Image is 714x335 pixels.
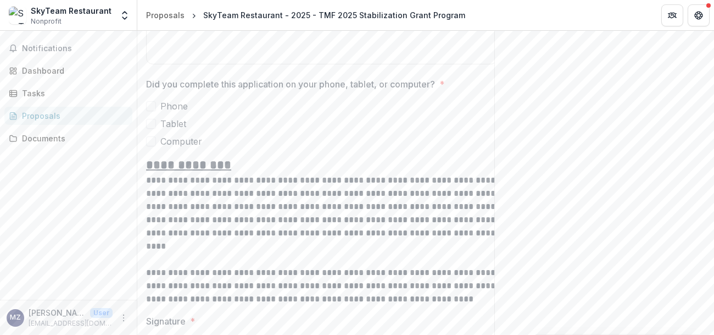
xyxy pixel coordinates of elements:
[31,17,62,26] span: Nonprofit
[146,9,185,21] div: Proposals
[31,5,111,17] div: SkyTeam Restaurant
[22,65,124,76] div: Dashboard
[22,44,128,53] span: Notifications
[22,133,124,144] div: Documents
[10,314,21,321] div: Min Qiao Zhao
[29,307,86,318] p: [PERSON_NAME]
[4,40,132,57] button: Notifications
[142,7,189,23] a: Proposals
[29,318,113,328] p: [EMAIL_ADDRESS][DOMAIN_NAME]
[4,84,132,102] a: Tasks
[160,135,202,148] span: Computer
[4,129,132,147] a: Documents
[661,4,683,26] button: Partners
[160,117,186,130] span: Tablet
[203,9,465,21] div: SkyTeam Restaurant - 2025 - TMF 2025 Stabilization Grant Program
[146,78,435,91] p: Did you complete this application on your phone, tablet, or computer?
[117,4,132,26] button: Open entity switcher
[9,7,26,24] img: SkyTeam Restaurant
[160,100,188,113] span: Phone
[688,4,710,26] button: Get Help
[4,62,132,80] a: Dashboard
[22,87,124,99] div: Tasks
[4,107,132,125] a: Proposals
[142,7,470,23] nav: breadcrumb
[22,110,124,122] div: Proposals
[117,311,130,325] button: More
[90,308,113,318] p: User
[146,315,186,328] p: Signature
